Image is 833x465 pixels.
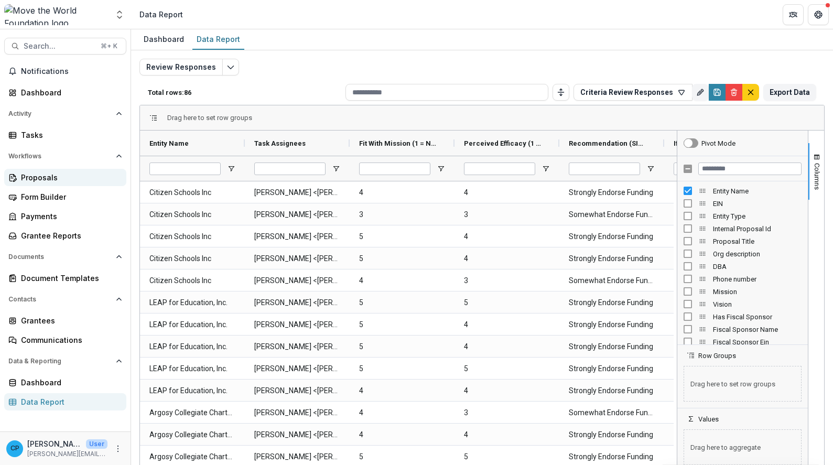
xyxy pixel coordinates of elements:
[713,200,802,208] span: EIN
[4,169,126,186] a: Proposals
[569,358,655,380] span: Strongly Endorse Funding
[21,211,118,222] div: Payments
[713,225,802,233] span: Internal Proposal Id
[464,163,535,175] input: Perceived Efficacy (1 = Not at all, 5 = Extremely) (RATING) Filter Input
[542,165,550,173] button: Open Filter Menu
[437,165,445,173] button: Open Filter Menu
[21,273,118,284] div: Document Templates
[149,358,235,380] span: LEAP for Education, Inc.
[112,4,127,25] button: Open entity switcher
[8,253,112,261] span: Documents
[713,300,802,308] span: Vision
[8,110,112,117] span: Activity
[709,84,726,101] button: Save
[677,210,808,222] div: Entity Type Column
[677,222,808,235] div: Internal Proposal Id Column
[254,402,340,424] span: [PERSON_NAME] <[PERSON_NAME][EMAIL_ADDRESS][DOMAIN_NAME]> <[PERSON_NAME][EMAIL_ADDRESS][DOMAIN_NA...
[4,208,126,225] a: Payments
[254,163,326,175] input: Task Assignees Filter Input
[24,42,94,51] span: Search...
[677,235,808,247] div: Proposal Title Column
[4,63,126,80] button: Notifications
[112,442,124,455] button: More
[677,298,808,310] div: Vision Column
[149,424,235,446] span: Argosy Collegiate Charter School Foundation
[763,84,816,101] button: Export Data
[139,31,188,47] div: Dashboard
[4,353,126,370] button: Open Data & Reporting
[254,358,340,380] span: [PERSON_NAME] <[PERSON_NAME][EMAIL_ADDRESS][DOMAIN_NAME]> <[PERSON_NAME][EMAIL_ADDRESS][DOMAIN_NA...
[808,4,829,25] button: Get Help
[574,84,693,101] button: Criteria Review Responses
[8,358,112,365] span: Data & Reporting
[684,366,802,402] span: Drag here to set row groups
[726,84,742,101] button: Delete
[21,191,118,202] div: Form Builder
[569,182,655,203] span: Strongly Endorse Funding
[713,288,802,296] span: Mission
[359,292,445,313] span: 5
[464,402,550,424] span: 3
[698,163,802,175] input: Filter Columns Input
[149,336,235,358] span: LEAP for Education, Inc.
[254,226,340,247] span: [PERSON_NAME] <[PERSON_NAME][EMAIL_ADDRESS][DOMAIN_NAME]> <[PERSON_NAME][EMAIL_ADDRESS][DOMAIN_NA...
[464,336,550,358] span: 4
[713,237,802,245] span: Proposal Title
[359,380,445,402] span: 4
[4,188,126,206] a: Form Builder
[4,38,126,55] button: Search...
[359,163,430,175] input: Fit With Mission (1 = Not at all, 5 = Extremely Likely) (RATING) Filter Input
[139,59,223,75] button: Review Responses
[4,248,126,265] button: Open Documents
[713,187,802,195] span: Entity Name
[4,4,108,25] img: Move the World Foundation logo
[254,139,306,147] span: Task Assignees
[227,165,235,173] button: Open Filter Menu
[674,139,751,147] span: If Recommendation = Endorse and Applicant = Prior Grantee, do you think we should fund at a highe...
[8,296,112,303] span: Contacts
[149,270,235,291] span: Citizen Schools Inc
[464,380,550,402] span: 4
[677,260,808,273] div: DBA Column
[677,323,808,336] div: Fiscal Sponsor Name Column
[713,326,802,333] span: Fiscal Sponsor Name
[677,273,808,285] div: Phone number Column
[569,424,655,446] span: Strongly Endorse Funding
[149,402,235,424] span: Argosy Collegiate Charter School Foundation
[359,139,437,147] span: Fit With Mission (1 = Not at all, 5 = Extremely Likely) (RATING)
[359,226,445,247] span: 5
[254,336,340,358] span: [PERSON_NAME] <[PERSON_NAME][EMAIL_ADDRESS][DOMAIN_NAME]> <[PERSON_NAME][EMAIL_ADDRESS][DOMAIN_NA...
[569,270,655,291] span: Somewhat Endorse Funding
[569,380,655,402] span: Strongly Endorse Funding
[684,429,802,465] span: Drag here to aggregate
[464,248,550,269] span: 4
[464,139,542,147] span: Perceived Efficacy (1 = Not at all, 5 = Extremely) (RATING)
[254,380,340,402] span: [PERSON_NAME] <[PERSON_NAME][EMAIL_ADDRESS][DOMAIN_NAME]> <[PERSON_NAME][EMAIL_ADDRESS][DOMAIN_NA...
[4,227,126,244] a: Grantee Reports
[713,250,802,258] span: Org description
[698,415,719,423] span: Values
[21,334,118,345] div: Communications
[167,114,252,122] span: Drag here to set row groups
[149,182,235,203] span: Citizen Schools Inc
[254,204,340,225] span: [PERSON_NAME] <[PERSON_NAME][EMAIL_ADDRESS][DOMAIN_NAME]> <[PERSON_NAME][EMAIL_ADDRESS][DOMAIN_NA...
[359,402,445,424] span: 4
[254,248,340,269] span: [PERSON_NAME] <[PERSON_NAME][EMAIL_ADDRESS][DOMAIN_NAME]> <[PERSON_NAME][EMAIL_ADDRESS][DOMAIN_NA...
[192,31,244,47] div: Data Report
[464,314,550,336] span: 4
[139,9,183,20] div: Data Report
[27,449,107,459] p: [PERSON_NAME][EMAIL_ADDRESS][DOMAIN_NAME]
[701,139,735,147] div: Pivot Mode
[4,105,126,122] button: Open Activity
[148,89,341,96] p: Total rows: 86
[21,315,118,326] div: Grantees
[4,291,126,308] button: Open Contacts
[359,336,445,358] span: 5
[139,29,188,50] a: Dashboard
[254,314,340,336] span: [PERSON_NAME] <[PERSON_NAME][EMAIL_ADDRESS][DOMAIN_NAME]> <[PERSON_NAME][EMAIL_ADDRESS][DOMAIN_NA...
[4,393,126,410] a: Data Report
[713,212,802,220] span: Entity Type
[569,163,640,175] input: Recommendation (SINGLE_RESPONSE) Filter Input
[4,374,126,391] a: Dashboard
[677,336,808,348] div: Fiscal Sponsor Ein Column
